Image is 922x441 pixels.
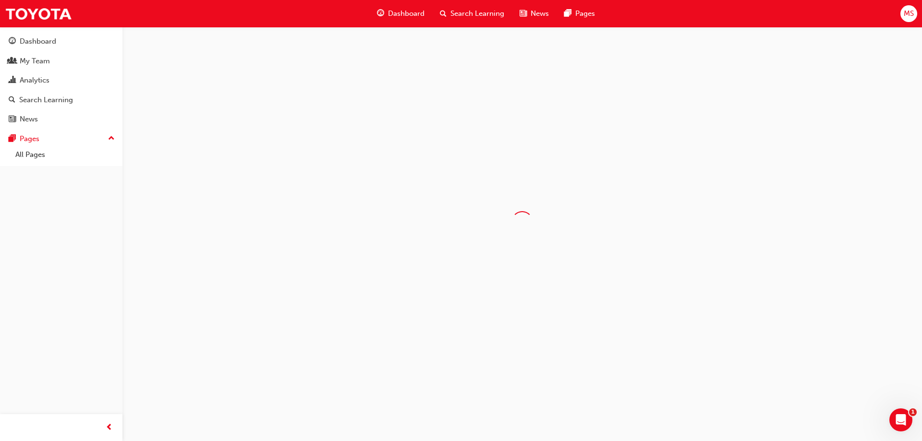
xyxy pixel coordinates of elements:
img: Trak [5,3,72,24]
span: up-icon [108,132,115,145]
span: Pages [575,8,595,19]
button: DashboardMy TeamAnalyticsSearch LearningNews [4,31,119,130]
span: 1 [909,408,917,416]
a: guage-iconDashboard [369,4,432,24]
span: people-icon [9,57,16,66]
a: news-iconNews [512,4,557,24]
button: Pages [4,130,119,148]
a: News [4,110,119,128]
a: All Pages [12,147,119,162]
a: Dashboard [4,33,119,50]
span: Dashboard [388,8,425,19]
a: search-iconSearch Learning [432,4,512,24]
span: pages-icon [564,8,571,20]
span: search-icon [440,8,447,20]
div: Search Learning [19,95,73,106]
div: My Team [20,56,50,67]
a: My Team [4,52,119,70]
span: news-icon [9,115,16,124]
a: Search Learning [4,91,119,109]
span: chart-icon [9,76,16,85]
span: MS [904,8,914,19]
span: pages-icon [9,135,16,143]
div: Dashboard [20,36,56,47]
span: News [531,8,549,19]
a: pages-iconPages [557,4,603,24]
span: search-icon [9,96,15,105]
div: Analytics [20,75,49,86]
div: News [20,114,38,125]
span: Search Learning [450,8,504,19]
button: MS [900,5,917,22]
iframe: Intercom live chat [889,408,912,431]
a: Analytics [4,72,119,89]
span: news-icon [520,8,527,20]
div: Pages [20,133,39,144]
span: guage-icon [377,8,384,20]
span: prev-icon [106,422,113,434]
span: guage-icon [9,37,16,46]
